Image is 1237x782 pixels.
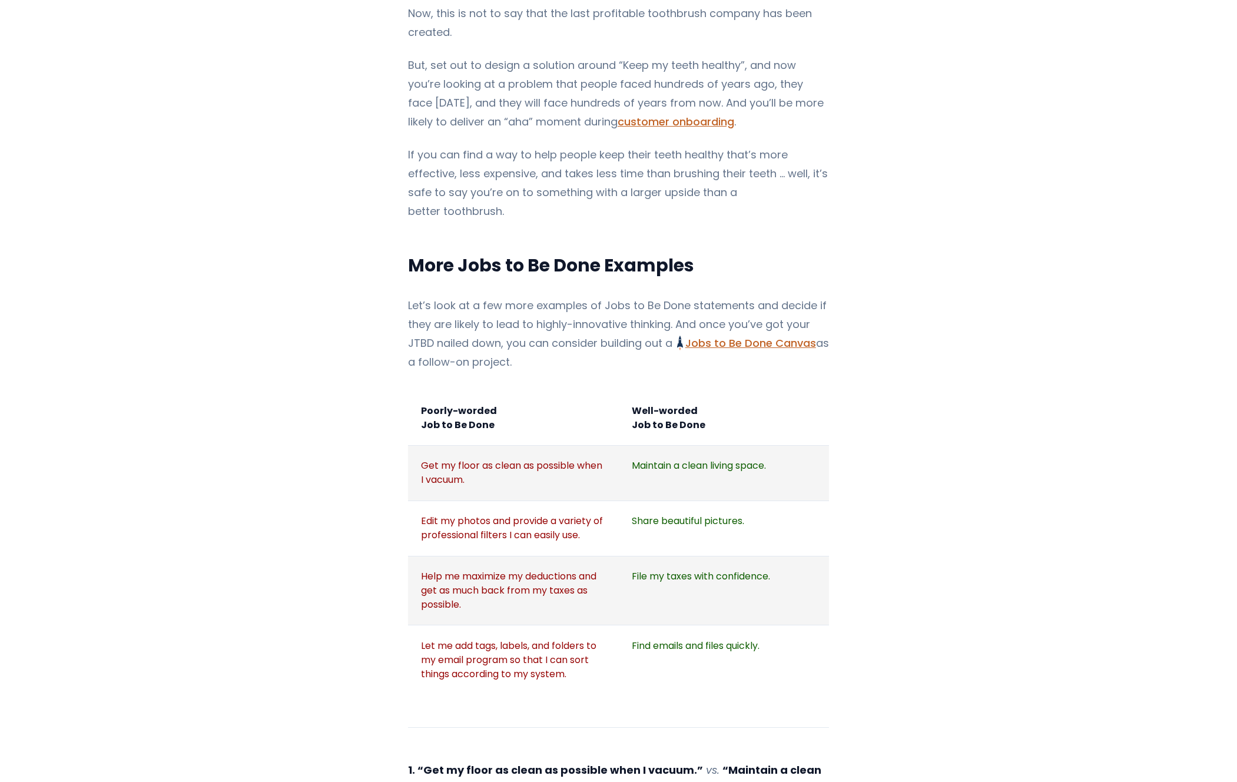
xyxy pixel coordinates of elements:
[618,114,734,129] a: customer onboarding
[408,556,619,625] td: Help me maximize my deductions and get as much back from my taxes as possible.
[706,763,719,777] em: vs.
[619,556,830,625] td: File my taxes with confidence.
[619,501,830,556] td: Share beautiful pictures.
[408,296,829,372] p: Let’s look at a few more examples of Jobs to Be Done statements and decide if they are likely to ...
[619,446,830,501] td: Maintain a clean living space.
[408,254,829,277] h2: More Jobs to Be Done Examples
[408,56,829,131] p: But, set out to design a solution around “Keep my teeth healthy”, and now you’re looking at a pro...
[408,145,829,221] p: If you can find a way to help people keep their teeth healthy that’s more effective, less expensi...
[408,763,703,777] strong: 1. “Get my floor as clean as possible when I vacuum.”
[408,501,619,556] td: Edit my photos and provide a variety of professional filters I can easily use.
[408,4,829,42] p: Now, this is not to say that the last profitable toothbrush company has been created.
[421,404,497,432] strong: Poorly-worded Job to Be Done
[619,625,830,694] td: Find emails and files quickly.
[408,625,619,694] td: Let me add tags, labels, and folders to my email program so that I can sort things according to m...
[677,336,816,350] a: Jobs to Be Done Canvas
[408,446,619,501] td: Get my floor as clean as possible when I vacuum.
[632,404,705,432] strong: Well-worded Job to Be Done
